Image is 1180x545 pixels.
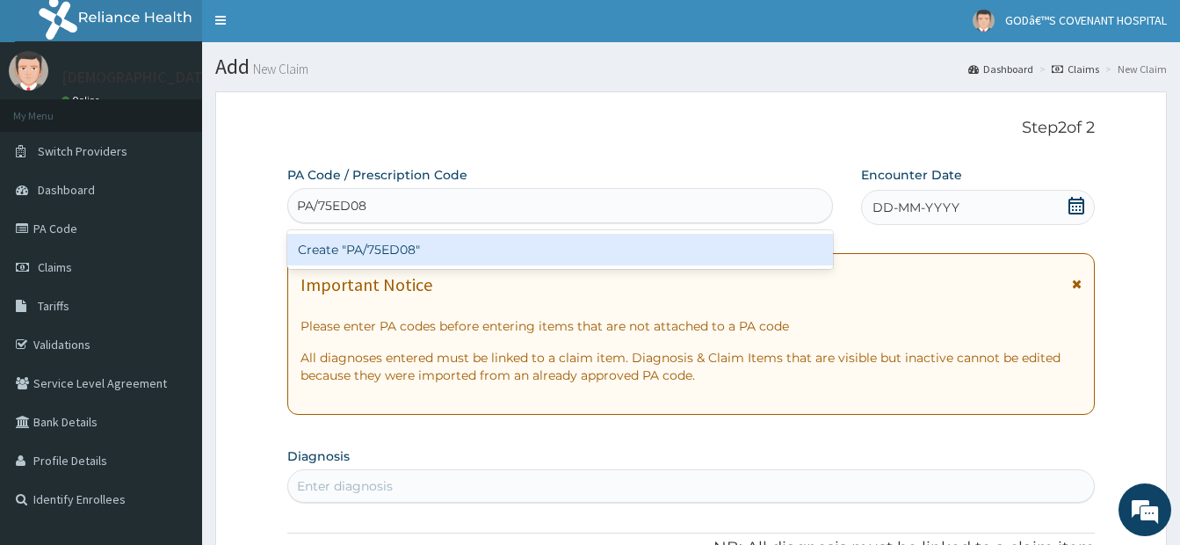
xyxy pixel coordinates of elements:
[1052,62,1099,76] a: Claims
[91,98,295,121] div: Chat with us now
[38,143,127,159] span: Switch Providers
[9,51,48,91] img: User Image
[62,94,104,106] a: Online
[973,10,995,32] img: User Image
[250,62,308,76] small: New Claim
[38,182,95,198] span: Dashboard
[287,119,1095,138] p: Step 2 of 2
[1101,62,1167,76] li: New Claim
[38,298,69,314] span: Tariffs
[102,162,243,339] span: We're online!
[215,55,1167,78] h1: Add
[297,477,393,495] div: Enter diagnosis
[9,360,335,422] textarea: Type your message and hit 'Enter'
[300,275,432,294] h1: Important Notice
[861,166,962,184] label: Encounter Date
[287,447,350,465] label: Diagnosis
[287,234,833,265] div: Create "PA/75ED08"
[38,259,72,275] span: Claims
[1005,12,1167,28] span: GODâ€™S COVENANT HOSPITAL
[62,69,379,85] p: [DEMOGRAPHIC_DATA]’S [GEOGRAPHIC_DATA]
[968,62,1033,76] a: Dashboard
[287,166,467,184] label: PA Code / Prescription Code
[288,9,330,51] div: Minimize live chat window
[872,199,959,216] span: DD-MM-YYYY
[33,88,71,132] img: d_794563401_company_1708531726252_794563401
[300,317,1082,335] p: Please enter PA codes before entering items that are not attached to a PA code
[300,349,1082,384] p: All diagnoses entered must be linked to a claim item. Diagnosis & Claim Items that are visible bu...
